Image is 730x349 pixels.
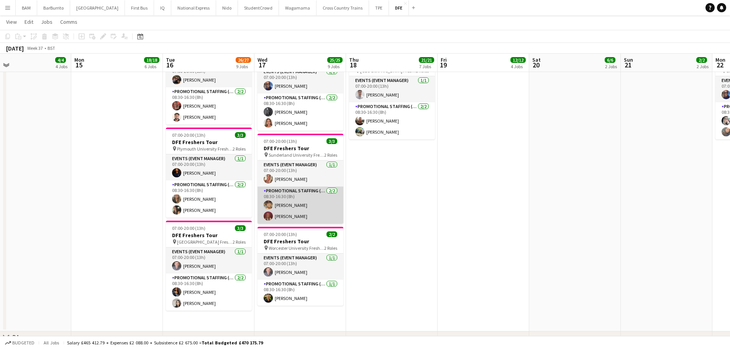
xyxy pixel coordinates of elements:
span: 07:00-20:00 (13h) [264,138,297,144]
span: Thu [349,56,359,63]
app-job-card: 07:00-20:00 (13h)3/3DFE Freshers Tour [PERSON_NAME] University Freshers Fair2 RolesEvents (Event ... [258,41,343,131]
span: All jobs [42,340,61,346]
span: Wed [258,56,267,63]
span: Sunderland University Freshers Fair [269,152,324,158]
span: 07:00-20:00 (13h) [264,231,297,237]
span: 2 Roles [233,239,246,245]
button: Nido [216,0,238,15]
a: Jobs [38,17,56,27]
span: Worcester University Freshers Fair [269,245,324,251]
span: Comms [60,18,77,25]
div: 4 Jobs [511,64,525,69]
div: BST [48,45,55,51]
span: Week 37 [25,45,44,51]
button: Budgeted [4,339,36,347]
div: [DATE] [6,44,24,52]
div: 2 Jobs [605,64,617,69]
span: [GEOGRAPHIC_DATA] Freshers Fair [177,239,233,245]
button: Wagamama [279,0,317,15]
span: 2 Roles [324,245,337,251]
button: IQ [154,0,171,15]
span: 17 [256,61,267,69]
span: 21 [623,61,633,69]
app-job-card: 07:00-20:00 (13h)3/3DFE Freshers Tour Sunderland University Freshers Fair2 RolesEvents (Event Man... [258,134,343,224]
span: 2 Roles [324,152,337,158]
span: 26/27 [236,57,251,63]
span: 25/25 [327,57,343,63]
div: BA [12,333,20,341]
app-card-role: Events (Event Manager)1/107:00-20:00 (13h)[PERSON_NAME] [258,254,343,280]
span: 18 [348,61,359,69]
span: 2/2 [326,231,337,237]
app-card-role: Promotional Staffing (Brand Ambassadors)2/208:30-16:30 (8h)[PERSON_NAME][PERSON_NAME] [166,180,252,218]
span: Total Budgeted £470 175.79 [202,340,263,346]
a: Comms [57,17,80,27]
app-card-role: Events (Event Manager)1/107:00-20:00 (13h)[PERSON_NAME] [166,154,252,180]
button: BarBurrito [37,0,70,15]
span: Sat [532,56,541,63]
button: BAM [16,0,37,15]
button: StudentCrowd [238,0,279,15]
div: 7 Jobs [419,64,434,69]
span: 20 [531,61,541,69]
app-card-role: Promotional Staffing (Brand Ambassadors)2/208:30-16:30 (8h)[PERSON_NAME][PERSON_NAME] [166,274,252,311]
app-card-role: Promotional Staffing (Brand Ambassadors)2/208:30-16:30 (8h)[PERSON_NAME][PERSON_NAME] [258,187,343,224]
app-card-role: Promotional Staffing (Brand Ambassadors)2/208:30-16:30 (8h)[PERSON_NAME][PERSON_NAME] [258,93,343,131]
div: 9 Jobs [236,64,251,69]
span: 18/18 [144,57,159,63]
app-card-role: Events (Event Manager)1/107:00-20:00 (13h)[PERSON_NAME] [166,247,252,274]
span: Mon [74,56,84,63]
h3: DFE Freshers Tour [258,238,343,245]
span: 3/3 [235,132,246,138]
app-job-card: 07:00-20:00 (13h)3/3DFE Freshers Tour [GEOGRAPHIC_DATA] Freshers Fair2 RolesEvents (Event Manager... [166,221,252,311]
app-card-role: Events (Event Manager)1/107:00-20:00 (13h)[PERSON_NAME] [258,161,343,187]
span: 15 [73,61,84,69]
span: Plymouth University Freshers Fair [177,146,233,152]
div: 4 Jobs [56,64,67,69]
span: 16 [165,61,175,69]
app-job-card: 07:00-20:00 (13h)3/3DFE Freshers Tour [GEOGRAPHIC_DATA] Freshers Fair2 RolesEvents (Event Manager... [349,49,435,139]
a: View [3,17,20,27]
div: 6 Jobs [144,64,159,69]
div: 07:00-20:00 (13h)2/2DFE Freshers Tour Worcester University Freshers Fair2 RolesEvents (Event Mana... [258,227,343,306]
span: 3/3 [326,138,337,144]
div: 2 Jobs [697,64,709,69]
div: 9 Jobs [328,64,342,69]
app-card-role: Events (Event Manager)1/107:00-20:00 (13h)[PERSON_NAME] [166,61,252,87]
h3: DFE Freshers Tour [258,145,343,152]
button: Cross Country Trains [317,0,369,15]
app-job-card: 07:00-20:00 (13h)3/3DFE Freshers Tour Middlesex University Freshers Fair2 RolesEvents (Event Mana... [166,34,252,125]
app-card-role: Promotional Staffing (Brand Ambassadors)2/208:30-16:30 (8h)[PERSON_NAME][PERSON_NAME] [349,102,435,139]
span: 07:00-20:00 (13h) [172,132,205,138]
span: Sun [624,56,633,63]
app-card-role: Promotional Staffing (Brand Ambassadors)1/108:30-16:30 (8h)[PERSON_NAME] [258,280,343,306]
span: 4/4 [55,57,66,63]
button: National Express [171,0,216,15]
span: Tue [166,56,175,63]
span: View [6,18,17,25]
span: 12/12 [510,57,526,63]
button: DFE [389,0,409,15]
app-job-card: 07:00-20:00 (13h)3/3DFE Freshers Tour Plymouth University Freshers Fair2 RolesEvents (Event Manag... [166,128,252,218]
button: TPE [369,0,389,15]
app-card-role: Promotional Staffing (Brand Ambassadors)2/208:30-16:30 (8h)[PERSON_NAME][PERSON_NAME] [166,87,252,125]
span: 6/6 [605,57,615,63]
h3: DFE Freshers Tour [166,139,252,146]
app-card-role: Events (Event Manager)1/107:00-20:00 (13h)[PERSON_NAME] [349,76,435,102]
button: [GEOGRAPHIC_DATA] [70,0,125,15]
span: 22 [714,61,725,69]
app-card-role: Events (Event Manager)1/107:00-20:00 (13h)[PERSON_NAME] [258,67,343,93]
span: Mon [715,56,725,63]
span: 07:00-20:00 (13h) [172,225,205,231]
span: 3/3 [235,225,246,231]
span: Budgeted [12,340,34,346]
span: 2/2 [696,57,707,63]
div: Salary £465 412.79 + Expenses £2 088.00 + Subsistence £2 675.00 = [67,340,263,346]
span: Edit [25,18,33,25]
